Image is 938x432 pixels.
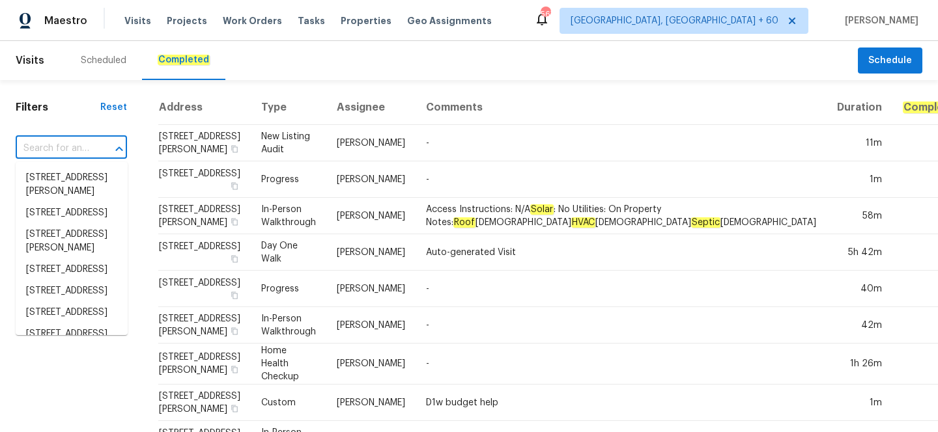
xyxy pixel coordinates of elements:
li: [STREET_ADDRESS] [16,280,128,302]
h1: Filters [16,101,100,114]
td: - [416,271,827,307]
td: - [416,307,827,344]
span: Properties [341,14,391,27]
td: Custom [251,385,326,421]
th: Duration [827,90,892,125]
td: [PERSON_NAME] [326,385,416,421]
button: Schedule [858,47,922,74]
td: [STREET_ADDRESS][PERSON_NAME] [158,125,251,161]
th: Type [251,90,326,125]
td: [STREET_ADDRESS] [158,234,251,271]
td: New Listing Audit [251,125,326,161]
td: 42m [827,307,892,344]
em: Solar [530,204,554,215]
th: Assignee [326,90,416,125]
td: [PERSON_NAME] [326,234,416,271]
span: [GEOGRAPHIC_DATA], [GEOGRAPHIC_DATA] + 60 [571,14,778,27]
span: Work Orders [223,14,282,27]
td: 1m [827,161,892,198]
em: HVAC [571,217,595,228]
li: [STREET_ADDRESS] [16,302,128,323]
button: Copy Address [229,325,240,337]
span: Geo Assignments [407,14,492,27]
td: 1h 26m [827,344,892,385]
td: [STREET_ADDRESS][PERSON_NAME] [158,198,251,234]
td: - [416,161,827,198]
td: In-Person Walkthrough [251,307,326,344]
li: [STREET_ADDRESS] [16,202,128,224]
em: Septic [691,217,720,228]
td: [STREET_ADDRESS][PERSON_NAME] [158,344,251,385]
td: Home Health Checkup [251,344,326,385]
td: [STREET_ADDRESS][PERSON_NAME] [158,385,251,421]
td: Auto-generated Visit [416,234,827,271]
td: - [416,344,827,385]
span: Maestro [44,14,87,27]
span: Tasks [298,16,325,25]
td: 58m [827,198,892,234]
td: 11m [827,125,892,161]
td: Progress [251,271,326,307]
span: Visits [124,14,151,27]
td: 40m [827,271,892,307]
div: Scheduled [81,54,126,67]
td: [PERSON_NAME] [326,125,416,161]
td: [PERSON_NAME] [326,344,416,385]
th: Address [158,90,251,125]
button: Copy Address [229,403,240,414]
span: Visits [16,46,44,75]
td: Access Instructions: N/A : No Utilities: On Property Notes: [DEMOGRAPHIC_DATA] [DEMOGRAPHIC_DATA]... [416,198,827,234]
th: Comments [416,90,827,125]
td: [STREET_ADDRESS] [158,161,251,198]
td: [STREET_ADDRESS] [158,271,251,307]
td: 5h 42m [827,234,892,271]
li: [STREET_ADDRESS][PERSON_NAME] [16,323,128,358]
td: - [416,125,827,161]
button: Copy Address [229,216,240,228]
td: [PERSON_NAME] [326,307,416,344]
em: Roof [453,217,476,228]
td: Day One Walk [251,234,326,271]
button: Copy Address [229,290,240,301]
li: [STREET_ADDRESS][PERSON_NAME] [16,167,128,202]
li: [STREET_ADDRESS][PERSON_NAME] [16,224,128,259]
input: Search for an address... [16,139,91,159]
td: Progress [251,161,326,198]
td: [PERSON_NAME] [326,161,416,198]
td: 1m [827,385,892,421]
span: Schedule [868,53,912,69]
td: [STREET_ADDRESS][PERSON_NAME] [158,307,251,344]
li: [STREET_ADDRESS] [16,259,128,280]
button: Close [110,140,128,158]
td: [PERSON_NAME] [326,271,416,307]
em: Completed [158,55,210,65]
button: Copy Address [229,180,240,192]
button: Copy Address [229,143,240,155]
td: In-Person Walkthrough [251,198,326,234]
span: Projects [167,14,207,27]
button: Copy Address [229,364,240,375]
button: Copy Address [229,253,240,265]
td: D1w budget help [416,385,827,421]
span: [PERSON_NAME] [840,14,918,27]
div: Reset [100,101,127,114]
td: [PERSON_NAME] [326,198,416,234]
div: 567 [541,8,550,21]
